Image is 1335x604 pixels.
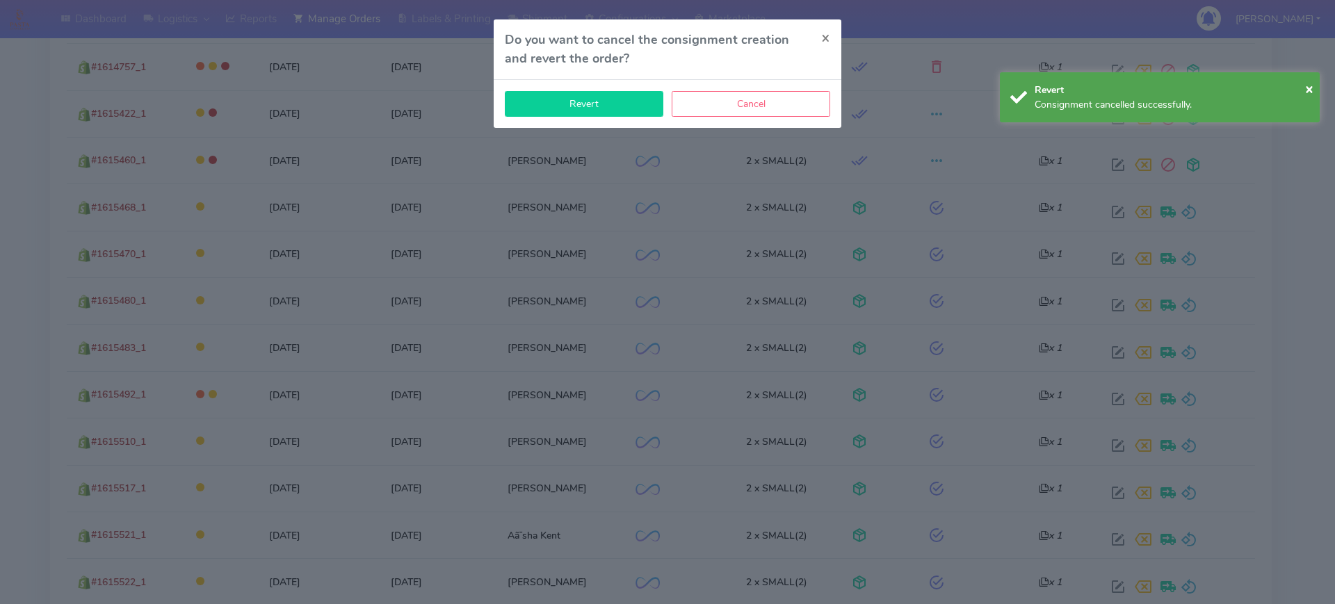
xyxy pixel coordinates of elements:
[672,91,830,117] button: Cancel
[1035,97,1310,112] div: Consignment cancelled successfully.
[1305,79,1313,98] span: ×
[810,19,841,56] button: Close
[505,31,810,68] h4: Do you want to cancel the consignment creation and revert the order?
[1035,83,1310,97] div: Revert
[1305,79,1313,99] button: Close
[821,28,830,47] span: ×
[505,91,663,117] button: Revert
